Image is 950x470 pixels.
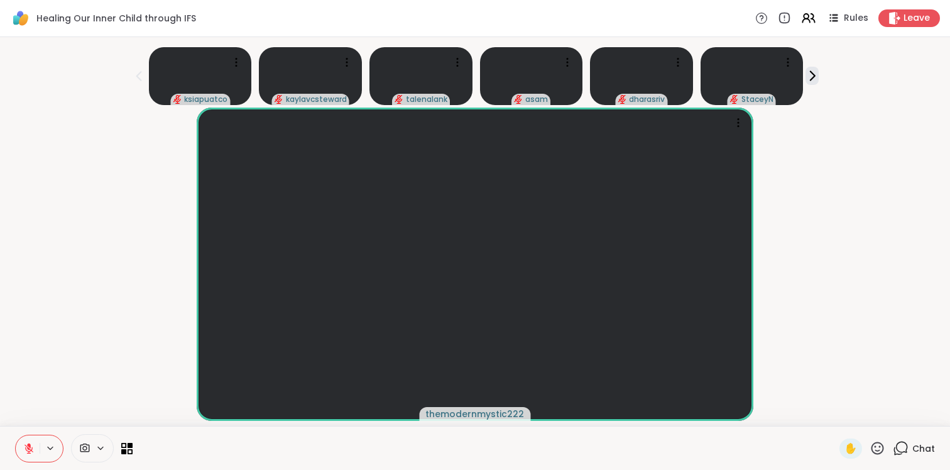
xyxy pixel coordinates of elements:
[912,442,935,455] span: Chat
[36,12,196,25] span: Healing Our Inner Child through IFS
[844,441,857,456] span: ✋
[406,94,447,104] span: talenalank
[904,12,930,25] span: Leave
[844,12,868,25] span: Rules
[275,95,283,104] span: audio-muted
[10,8,31,29] img: ShareWell Logomark
[514,95,523,104] span: audio-muted
[629,94,665,104] span: dharasriv
[618,95,626,104] span: audio-muted
[525,94,548,104] span: asam
[425,408,524,420] span: themodernmystic222
[741,94,773,104] span: StaceyN
[730,95,739,104] span: audio-muted
[395,95,403,104] span: audio-muted
[184,94,227,104] span: ksiapuatco
[286,94,347,104] span: kaylavcsteward
[173,95,182,104] span: audio-muted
